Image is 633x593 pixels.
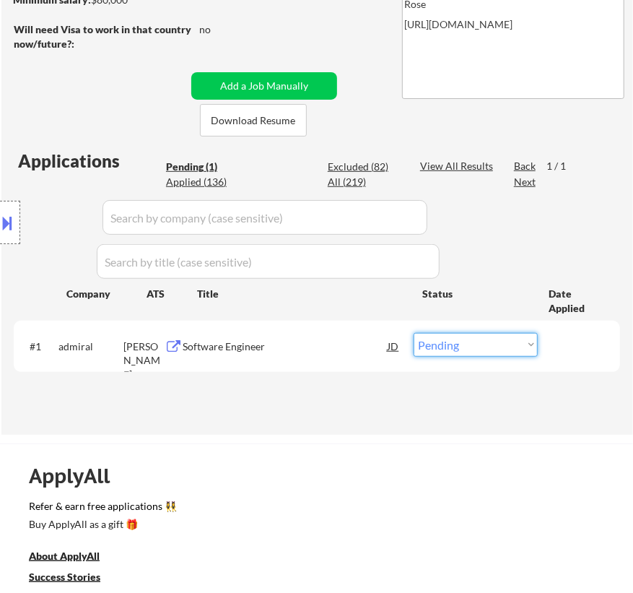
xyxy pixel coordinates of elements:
[514,159,537,173] div: Back
[123,339,165,382] div: [PERSON_NAME]
[29,516,173,534] a: Buy ApplyAll as a gift 🎁
[29,501,597,516] a: Refer & earn free applications 👯‍♀️
[197,287,409,301] div: Title
[29,571,100,583] u: Success Stories
[328,160,400,174] div: Excluded (82)
[514,175,537,189] div: Next
[328,175,400,189] div: All (219)
[29,548,120,566] a: About ApplyAll
[29,550,100,562] u: About ApplyAll
[549,287,603,315] div: Date Applied
[97,244,440,279] input: Search by title (case sensitive)
[29,519,173,529] div: Buy ApplyAll as a gift 🎁
[29,569,120,587] a: Success Stories
[199,22,240,37] div: no
[422,280,528,306] div: Status
[191,72,337,100] button: Add a Job Manually
[420,159,497,173] div: View All Results
[546,159,580,173] div: 1 / 1
[29,464,126,488] div: ApplyAll
[14,23,193,50] strong: Will need Visa to work in that country now/future?:
[183,339,388,354] div: Software Engineer
[102,200,427,235] input: Search by company (case sensitive)
[386,333,400,359] div: JD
